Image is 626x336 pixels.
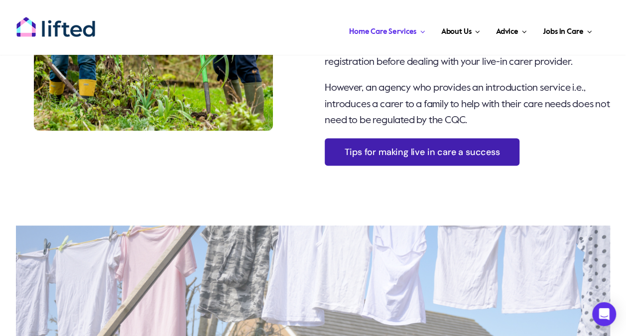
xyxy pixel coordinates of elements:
[441,24,471,40] span: About Us
[496,24,518,40] span: Advice
[325,138,519,166] a: Tips for making live in care a success
[345,147,500,157] span: Tips for making live in care a success
[349,24,416,40] span: Home Care Services
[117,15,595,45] nav: Main Menu
[325,83,610,125] span: However, an agency who provides an introduction service i.e., introduces a carer to a family to h...
[438,15,483,45] a: About Us
[16,16,96,26] a: lifted-logo
[493,15,530,45] a: Advice
[540,15,595,45] a: Jobs in Care
[346,15,428,45] a: Home Care Services
[543,24,583,40] span: Jobs in Care
[592,302,616,326] div: Open Intercom Messenger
